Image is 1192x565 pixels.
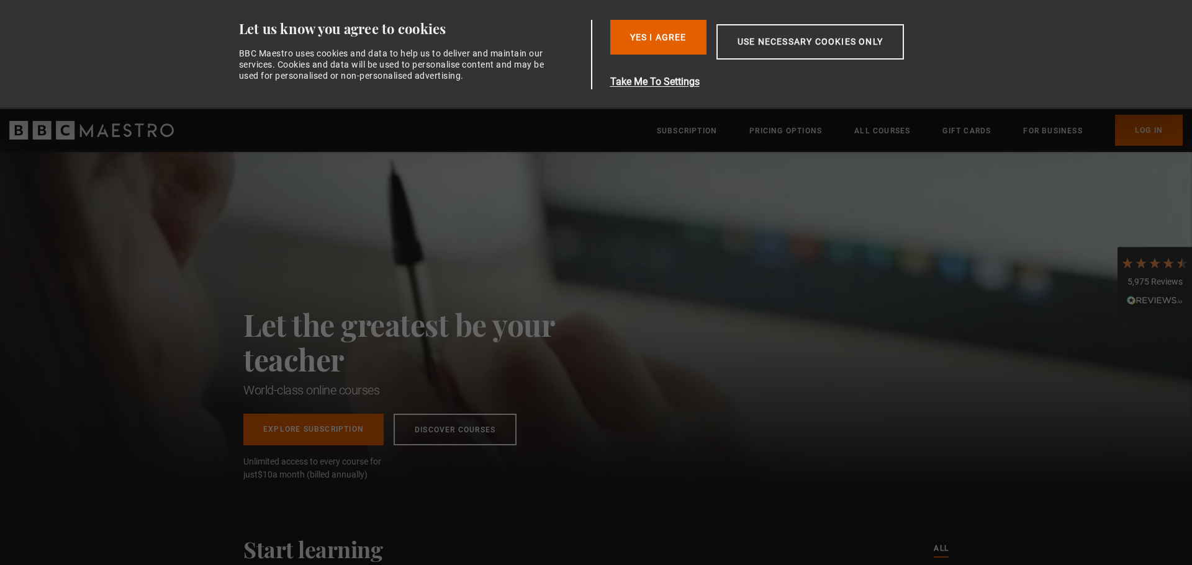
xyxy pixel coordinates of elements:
button: Take Me To Settings [610,74,963,89]
span: Unlimited access to every course for just a month (billed annually) [243,455,411,481]
a: Gift Cards [942,125,991,137]
h1: World-class online courses [243,381,610,399]
div: 5,975 Reviews [1121,276,1189,288]
a: All Courses [854,125,910,137]
div: Let us know you agree to cookies [239,20,587,38]
span: $10 [258,469,273,479]
a: Subscription [657,125,717,137]
div: 5,975 ReviewsRead All Reviews [1117,247,1192,319]
svg: BBC Maestro [9,121,174,140]
button: Use necessary cookies only [716,24,904,60]
h2: Let the greatest be your teacher [243,307,610,376]
div: Read All Reviews [1121,294,1189,309]
a: Discover Courses [394,414,517,445]
div: BBC Maestro uses cookies and data to help us to deliver and maintain our services. Cookies and da... [239,48,552,82]
a: Log In [1115,115,1183,146]
div: 4.7 Stars [1121,256,1189,270]
a: Pricing Options [749,125,822,137]
img: REVIEWS.io [1127,296,1183,305]
nav: Primary [657,115,1183,146]
a: Explore Subscription [243,414,384,445]
a: For business [1023,125,1082,137]
button: Yes I Agree [610,20,707,55]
